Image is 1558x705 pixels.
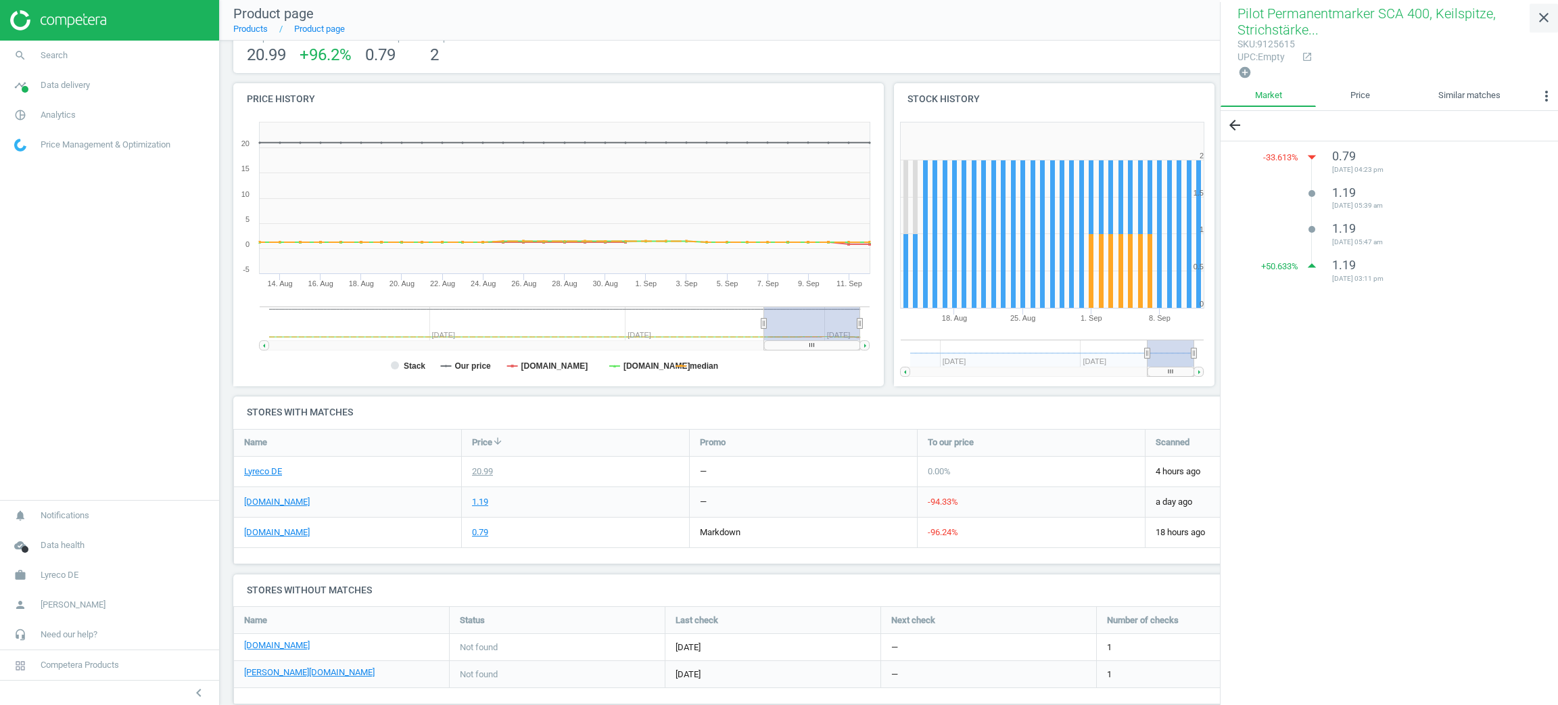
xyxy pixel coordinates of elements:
[676,668,870,681] span: [DATE]
[635,279,657,288] tspan: 1. Sep
[1237,39,1255,49] span: sku
[233,396,1544,428] h4: Stores with matches
[41,659,119,671] span: Competera Products
[1221,111,1249,140] button: arrow_back
[1194,189,1204,197] text: 1.5
[247,45,286,64] span: 20.99
[511,279,536,288] tspan: 26. Aug
[7,622,33,647] i: headset_mic
[891,668,898,681] span: —
[492,436,503,447] i: arrow_downward
[1302,51,1313,62] i: open_in_new
[244,639,310,652] a: [DOMAIN_NAME]
[308,279,333,288] tspan: 16. Aug
[1200,152,1204,160] text: 2
[245,240,250,248] text: 0
[1332,149,1356,163] span: 0.79
[928,527,958,537] span: -96.24 %
[1221,85,1316,108] a: Market
[244,436,267,449] span: Name
[700,496,707,508] div: —
[472,465,493,478] div: 20.99
[430,45,439,64] span: 2
[1237,51,1295,64] div: : Empty
[7,592,33,618] i: person
[460,668,498,681] span: Not found
[14,139,26,152] img: wGWNvw8QSZomAAAAABJRU5ErkJggg==
[1295,51,1313,64] a: open_in_new
[552,279,577,288] tspan: 28. Aug
[928,436,974,449] span: To our price
[10,10,106,30] img: ajHJNr6hYgQAAAAASUVORK5CYII=
[1332,165,1524,175] span: [DATE] 04:23 pm
[592,279,617,288] tspan: 30. Aug
[700,436,726,449] span: Promo
[1332,274,1524,283] span: [DATE] 03:11 pm
[460,614,485,627] span: Status
[1107,668,1112,681] span: 1
[472,496,488,508] div: 1.19
[1332,201,1524,210] span: [DATE] 05:39 am
[942,314,967,322] tspan: 18. Aug
[891,614,935,627] span: Next check
[1156,526,1363,539] span: 18 hours ago
[1107,641,1112,654] span: 1
[894,83,1214,115] h4: Stock history
[41,509,89,522] span: Notifications
[1332,258,1356,272] span: 1.19
[7,562,33,588] i: work
[1194,263,1204,271] text: 0.5
[404,361,425,371] tspan: Stack
[1261,260,1298,273] span: + 50.633 %
[349,279,374,288] tspan: 18. Aug
[717,279,738,288] tspan: 5. Sep
[1237,38,1295,51] div: : 9125615
[300,45,352,64] span: +96.2 %
[1404,85,1535,108] a: Similar matches
[182,684,216,702] button: chevron_left
[454,361,491,371] tspan: Our price
[1238,66,1252,79] i: add_circle
[700,465,707,478] div: —
[1237,65,1252,81] button: add_circle
[1302,256,1322,276] i: arrow_drop_up
[244,614,267,627] span: Name
[241,190,250,198] text: 10
[690,361,718,371] tspan: median
[41,49,68,62] span: Search
[41,599,105,611] span: [PERSON_NAME]
[389,279,415,288] tspan: 20. Aug
[1156,465,1363,478] span: 4 hours ago
[233,83,884,115] h4: Price history
[757,279,779,288] tspan: 7. Sep
[1308,189,1316,198] i: lens
[267,279,292,288] tspan: 14. Aug
[700,527,740,537] span: markdown
[891,641,898,654] span: —
[471,279,496,288] tspan: 24. Aug
[1081,314,1102,322] tspan: 1. Sep
[41,629,97,641] span: Need our help?
[676,614,718,627] span: Last check
[1227,117,1243,133] i: arrow_back
[1237,5,1496,38] span: Pilot Permanentmarker SCA 400, Keilspitze, Strichstärke...
[430,279,455,288] tspan: 22. Aug
[1535,85,1558,112] button: more_vert
[7,503,33,528] i: notifications
[1010,314,1035,322] tspan: 25. Aug
[241,139,250,147] text: 20
[1200,225,1204,233] text: 1
[365,45,396,64] span: 0.79
[836,279,862,288] tspan: 11. Sep
[928,466,951,476] span: 0.00 %
[1536,9,1552,26] i: close
[245,215,250,223] text: 5
[1308,225,1316,233] i: lens
[233,574,1544,606] h4: Stores without matches
[1263,152,1298,164] span: -33.613 %
[294,24,345,34] a: Product page
[7,532,33,558] i: cloud_done
[41,539,85,551] span: Data health
[472,526,488,539] div: 0.79
[7,102,33,128] i: pie_chart_outlined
